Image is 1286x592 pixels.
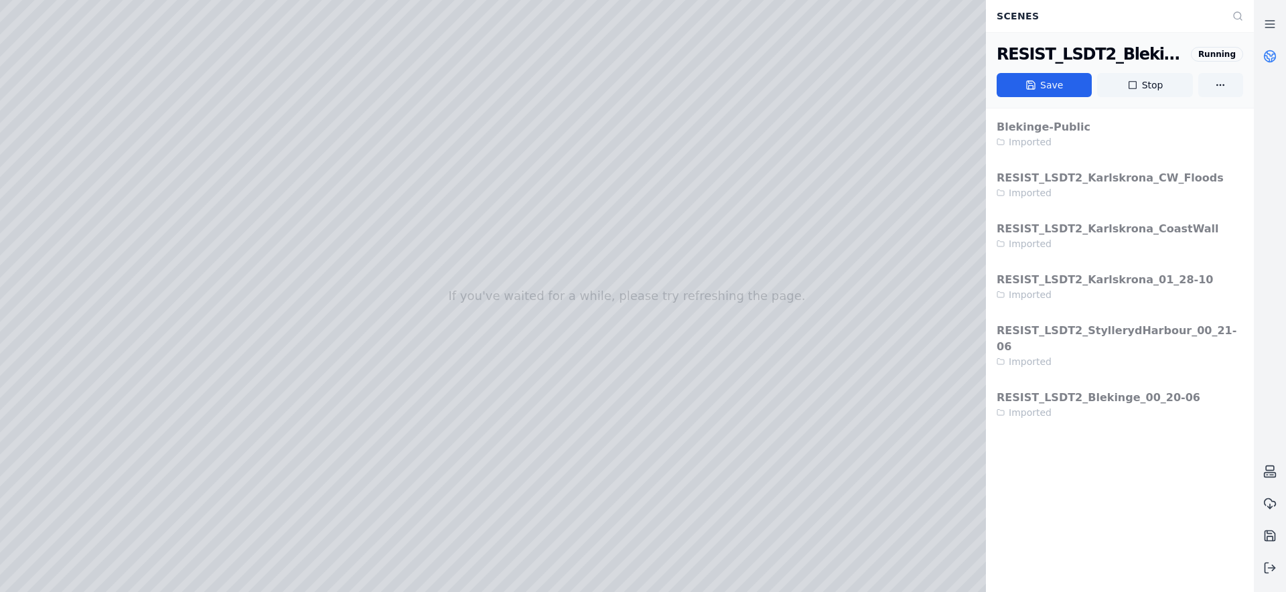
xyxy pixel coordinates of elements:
div: Stop or save the current scene before opening another one [986,108,1254,430]
button: Stop [1097,73,1192,97]
div: Running [1191,47,1243,62]
div: Scenes [989,3,1224,29]
div: RESIST_LSDT2_Blekinge_00_20-06 [997,44,1186,65]
button: Save [997,73,1092,97]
